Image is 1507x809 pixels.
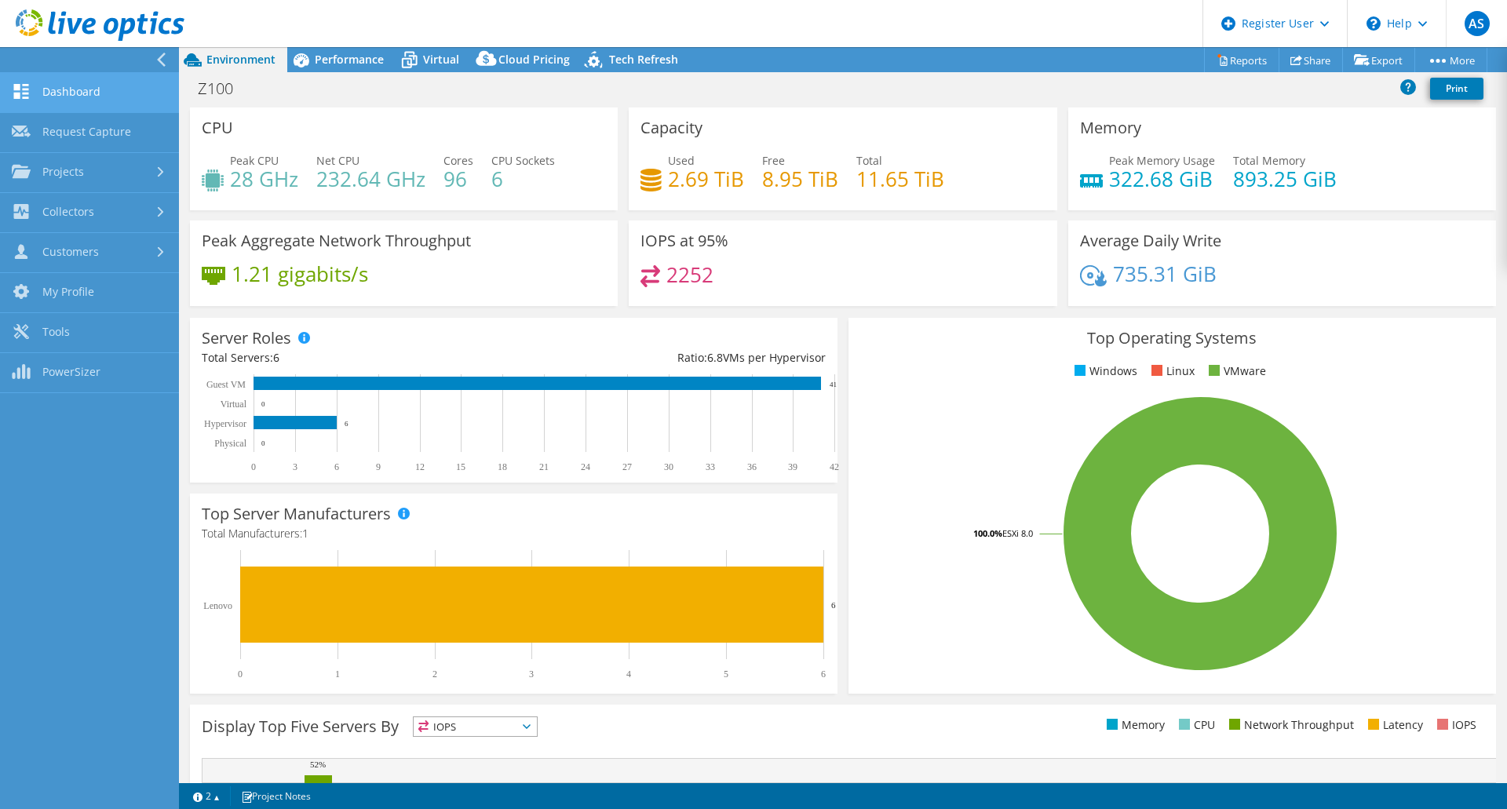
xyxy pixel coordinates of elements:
text: 0 [261,439,265,447]
text: 24 [581,461,590,472]
span: Environment [206,52,275,67]
text: 30 [664,461,673,472]
h4: 735.31 GiB [1113,265,1217,282]
text: 41 [830,381,837,388]
h3: Server Roles [202,330,291,347]
text: 0 [261,400,265,408]
li: Linux [1148,363,1195,380]
text: 12 [415,461,425,472]
span: Cloud Pricing [498,52,570,67]
li: CPU [1175,716,1215,734]
text: 9 [376,461,381,472]
h3: IOPS at 95% [640,232,728,250]
h4: 893.25 GiB [1233,170,1337,188]
text: 3 [529,669,534,680]
h4: 6 [491,170,555,188]
h4: 11.65 TiB [856,170,944,188]
text: 2 [432,669,437,680]
h3: Top Operating Systems [860,330,1484,347]
h4: 1.21 gigabits/s [232,265,368,282]
h3: CPU [202,119,233,137]
text: 6 [345,420,348,428]
h4: 2252 [666,266,713,283]
li: Windows [1071,363,1137,380]
h4: 96 [443,170,473,188]
li: VMware [1205,363,1266,380]
text: 21 [539,461,549,472]
text: 6 [831,600,836,610]
text: 27 [622,461,632,472]
text: 0 [251,461,256,472]
li: IOPS [1433,716,1476,734]
span: AS [1465,11,1490,36]
h4: Total Manufacturers: [202,525,826,542]
h1: Z100 [191,80,257,97]
svg: \n [1367,16,1381,31]
a: 2 [182,786,231,806]
text: 18 [498,461,507,472]
span: Used [668,153,695,168]
span: 6 [273,350,279,365]
h3: Peak Aggregate Network Throughput [202,232,471,250]
span: Peak CPU [230,153,279,168]
text: Hypervisor [204,418,246,429]
text: 52% [310,760,326,769]
li: Network Throughput [1225,716,1354,734]
a: More [1414,48,1487,72]
a: Export [1342,48,1415,72]
h3: Top Server Manufacturers [202,505,391,523]
span: Net CPU [316,153,359,168]
text: 4 [626,669,631,680]
span: Virtual [423,52,459,67]
a: Print [1430,78,1483,100]
tspan: ESXi 8.0 [1002,527,1033,539]
h4: 322.68 GiB [1109,170,1215,188]
a: Reports [1204,48,1279,72]
div: Ratio: VMs per Hypervisor [513,349,825,366]
h4: 28 GHz [230,170,298,188]
tspan: 100.0% [973,527,1002,539]
span: Free [762,153,785,168]
h3: Average Daily Write [1080,232,1221,250]
span: Performance [315,52,384,67]
span: Cores [443,153,473,168]
text: Lenovo [203,600,232,611]
text: 42 [830,461,839,472]
h4: 8.95 TiB [762,170,838,188]
li: Memory [1103,716,1165,734]
span: CPU Sockets [491,153,555,168]
text: 0 [238,669,243,680]
text: Physical [214,438,246,449]
h4: 232.64 GHz [316,170,425,188]
span: 1 [302,526,308,541]
text: Guest VM [206,379,246,390]
text: 36 [747,461,757,472]
text: 15 [456,461,465,472]
h4: 2.69 TiB [668,170,744,188]
a: Project Notes [230,786,322,806]
span: 6.8 [707,350,723,365]
span: Tech Refresh [609,52,678,67]
text: 3 [293,461,297,472]
text: 5 [724,669,728,680]
text: 1 [335,669,340,680]
span: Total [856,153,882,168]
h3: Capacity [640,119,702,137]
li: Latency [1364,716,1423,734]
text: 39 [788,461,797,472]
span: IOPS [414,717,537,736]
text: 6 [334,461,339,472]
span: Total Memory [1233,153,1305,168]
span: Peak Memory Usage [1109,153,1215,168]
text: Virtual [221,399,247,410]
a: Share [1279,48,1343,72]
text: 33 [706,461,715,472]
div: Total Servers: [202,349,513,366]
h3: Memory [1080,119,1141,137]
text: 6 [821,669,826,680]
